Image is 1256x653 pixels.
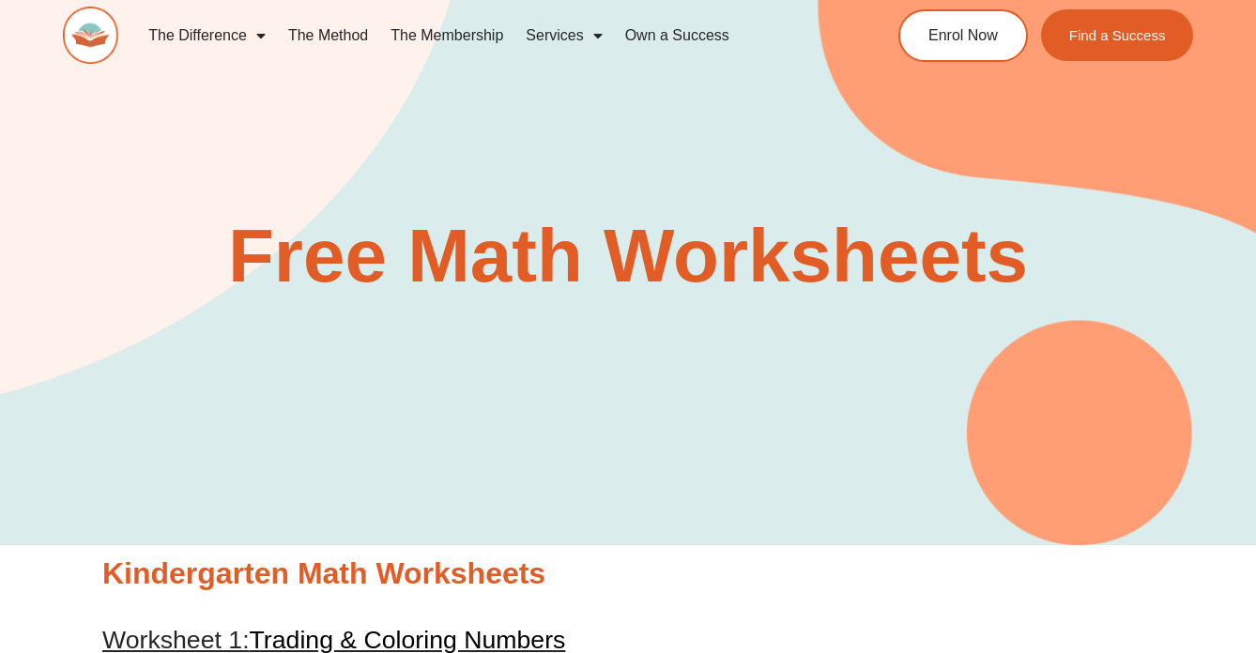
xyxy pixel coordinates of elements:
a: Find a Success [1041,9,1194,61]
a: Services [514,14,613,57]
a: Enrol Now [898,9,1028,62]
h2: Kindergarten Math Worksheets [102,554,1154,594]
span: Enrol Now [928,28,998,43]
iframe: Chat Widget [934,441,1256,653]
h2: Free Math Worksheets [93,219,1163,294]
nav: Menu [137,14,834,57]
a: The Method [277,14,379,57]
span: Find a Success [1069,28,1166,42]
a: Own a Success [614,14,741,57]
a: The Difference [137,14,277,57]
a: The Membership [379,14,514,57]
